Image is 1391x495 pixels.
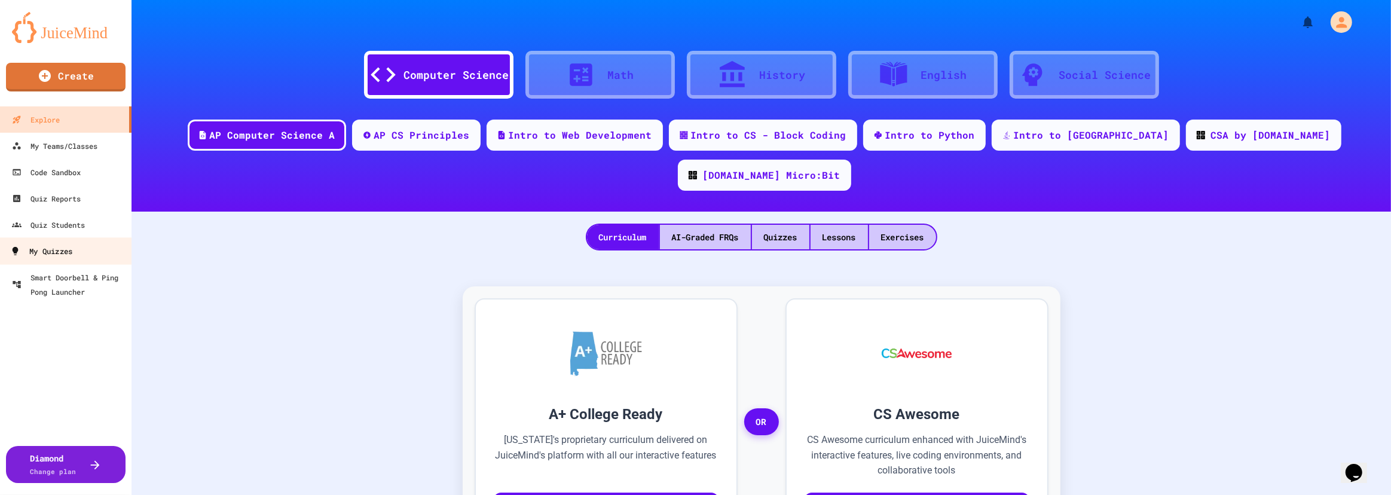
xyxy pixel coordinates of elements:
img: CS Awesome [870,317,964,389]
span: Change plan [30,467,77,476]
div: AP CS Principles [374,128,470,142]
div: Quiz Reports [12,191,81,206]
button: DiamondChange plan [6,446,126,483]
iframe: chat widget [1341,447,1379,483]
img: CODE_logo_RGB.png [689,171,697,179]
div: My Account [1318,8,1355,36]
div: Math [608,67,634,83]
div: Intro to Python [885,128,975,142]
div: Exercises [869,225,936,249]
div: My Teams/Classes [12,139,97,153]
div: Curriculum [587,225,659,249]
div: Explore [12,112,60,127]
h3: CS Awesome [805,404,1029,425]
a: Create [6,63,126,91]
div: Computer Science [404,67,509,83]
h3: A+ College Ready [494,404,719,425]
div: Lessons [811,225,868,249]
span: OR [744,408,779,436]
div: Intro to CS - Block Coding [691,128,846,142]
div: [DOMAIN_NAME] Micro:Bit [703,168,840,182]
div: History [759,67,805,83]
div: AI-Graded FRQs [660,225,751,249]
div: My Notifications [1279,12,1318,32]
div: Social Science [1059,67,1151,83]
div: My Quizzes [10,244,72,259]
div: English [921,67,967,83]
p: CS Awesome curriculum enhanced with JuiceMind's interactive features, live coding environments, a... [805,432,1029,478]
img: CODE_logo_RGB.png [1197,131,1205,139]
div: Intro to Web Development [509,128,652,142]
p: [US_STATE]'s proprietary curriculum delivered on JuiceMind's platform with all our interactive fe... [494,432,719,478]
div: Intro to [GEOGRAPHIC_DATA] [1014,128,1169,142]
div: Diamond [30,452,77,477]
div: Code Sandbox [12,165,81,179]
div: Quizzes [752,225,809,249]
div: AP Computer Science A [210,128,335,142]
div: Smart Doorbell & Ping Pong Launcher [12,270,127,299]
div: Quiz Students [12,218,85,232]
img: A+ College Ready [570,331,642,376]
div: CSA by [DOMAIN_NAME] [1211,128,1331,142]
img: logo-orange.svg [12,12,120,43]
